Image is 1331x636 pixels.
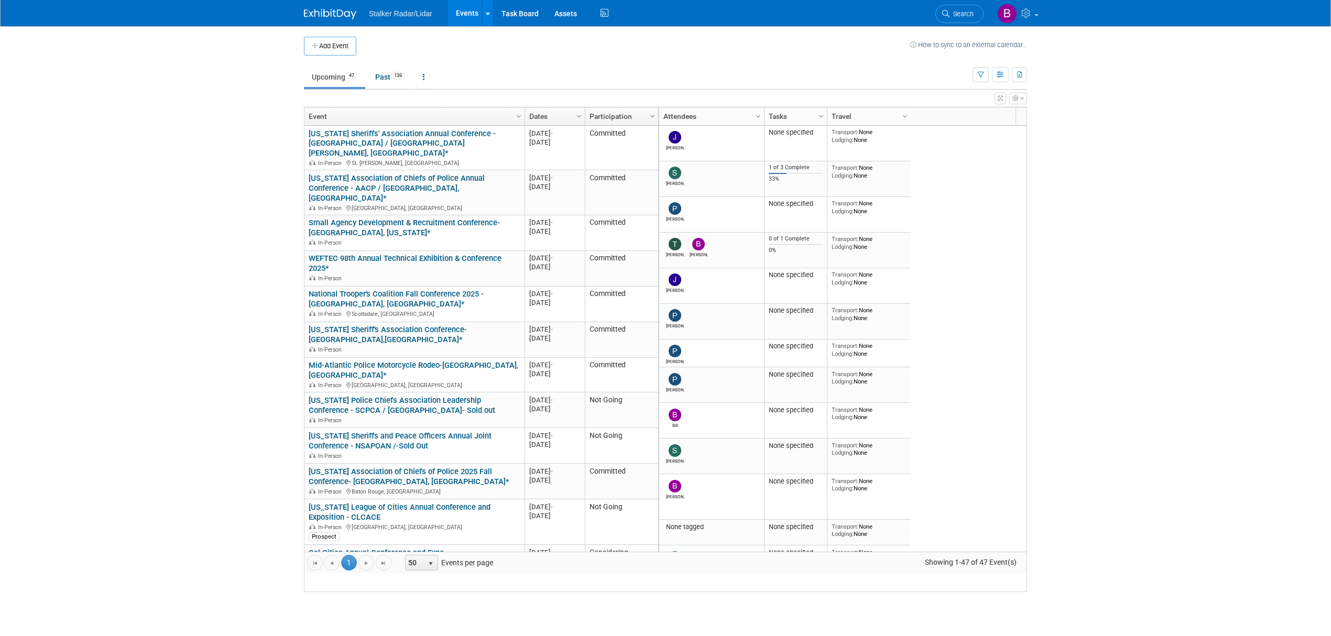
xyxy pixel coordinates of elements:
[585,392,658,428] td: Not Going
[669,444,681,457] img: Stephen Barlag
[551,467,553,475] span: -
[309,309,520,318] div: Scottsdale, [GEOGRAPHIC_DATA]
[551,290,553,298] span: -
[832,306,859,314] span: Transport:
[585,170,658,215] td: Committed
[669,409,681,421] img: Bill Johnson
[529,254,580,262] div: [DATE]
[309,239,315,245] img: In-Person Event
[769,523,823,531] div: None specified
[529,440,580,449] div: [DATE]
[666,250,684,257] div: Tommy Yates
[309,524,315,529] img: In-Person Event
[832,442,907,457] div: None None
[585,215,658,251] td: Committed
[669,309,681,322] img: Peter Bauer
[832,530,854,538] span: Lodging:
[910,41,1027,49] a: How to sync to an external calendar...
[529,129,580,138] div: [DATE]
[309,487,520,496] div: Baton Rouge, [GEOGRAPHIC_DATA]
[551,218,553,226] span: -
[832,442,859,449] span: Transport:
[832,306,907,322] div: None None
[529,262,580,271] div: [DATE]
[318,346,345,353] span: In-Person
[769,247,823,254] div: 0%
[832,128,859,136] span: Transport:
[769,107,820,125] a: Tasks
[585,358,658,393] td: Committed
[309,129,496,158] a: [US_STATE] Sheriffs' Association Annual Conference - [GEOGRAPHIC_DATA] / [GEOGRAPHIC_DATA][PERSON...
[769,200,823,208] div: None specified
[663,523,760,531] div: None tagged
[666,286,684,293] div: Joe Bartels
[318,488,345,495] span: In-Person
[753,107,765,123] a: Column Settings
[304,67,365,87] a: Upcoming47
[832,370,859,378] span: Transport:
[309,382,315,387] img: In-Person Event
[666,144,684,150] div: Joe Bartels
[832,235,859,243] span: Transport:
[915,555,1027,569] span: Showing 1-47 of 47 Event(s)
[309,275,315,280] img: In-Person Event
[692,238,705,250] img: Brooke Journet
[816,107,827,123] a: Column Settings
[666,386,684,392] div: Patrick Fagan
[318,417,345,424] span: In-Person
[341,555,357,571] span: 1
[832,549,907,564] div: None None
[529,476,580,485] div: [DATE]
[328,559,336,567] span: Go to the previous page
[309,107,518,125] a: Event
[832,549,859,556] span: Transport:
[529,369,580,378] div: [DATE]
[529,511,580,520] div: [DATE]
[514,107,525,123] a: Column Settings
[832,136,854,144] span: Lodging:
[590,107,651,125] a: Participation
[832,107,904,125] a: Travel
[406,555,423,570] span: 50
[529,360,580,369] div: [DATE]
[663,107,757,125] a: Attendees
[769,342,823,350] div: None specified
[309,311,315,316] img: In-Person Event
[666,215,684,222] div: Peter Bauer
[551,174,553,182] span: -
[529,334,580,343] div: [DATE]
[769,477,823,486] div: None specified
[769,176,823,183] div: 33%
[585,428,658,464] td: Not Going
[551,396,553,404] span: -
[832,235,907,250] div: None None
[997,4,1017,24] img: Brooke Journet
[309,205,315,210] img: In-Person Event
[309,380,520,389] div: [GEOGRAPHIC_DATA], [GEOGRAPHIC_DATA]
[832,523,907,538] div: None None
[769,128,823,137] div: None specified
[832,485,854,492] span: Lodging:
[311,559,319,567] span: Go to the first page
[832,200,907,215] div: None None
[669,345,681,357] img: Patrick Fagan
[585,251,658,287] td: Committed
[318,160,345,167] span: In-Person
[832,172,854,179] span: Lodging:
[769,164,823,171] div: 1 of 3 Complete
[769,549,823,557] div: None specified
[529,502,580,511] div: [DATE]
[669,238,681,250] img: Tommy Yates
[832,200,859,207] span: Transport:
[769,235,823,243] div: 0 of 1 Complete
[309,532,340,541] div: Prospect
[529,227,580,236] div: [DATE]
[529,298,580,307] div: [DATE]
[832,314,854,322] span: Lodging:
[309,467,509,486] a: [US_STATE] Association of Chiefs of Police 2025 Fall Conference- [GEOGRAPHIC_DATA], [GEOGRAPHIC_D...
[318,239,345,246] span: In-Person
[585,499,658,545] td: Not Going
[529,218,580,227] div: [DATE]
[585,322,658,358] td: Committed
[901,112,909,120] span: Column Settings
